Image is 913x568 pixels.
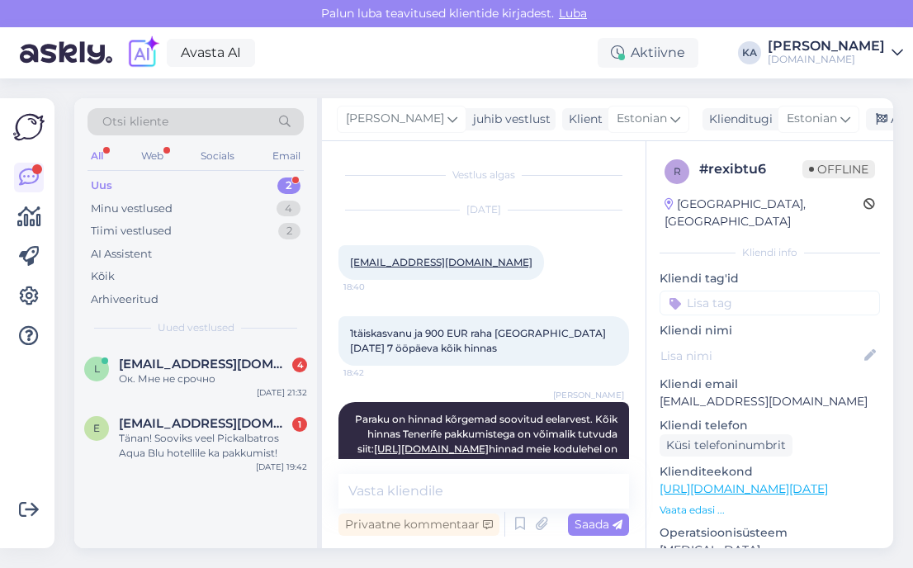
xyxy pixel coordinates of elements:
[88,145,106,167] div: All
[355,413,620,514] span: Paraku on hinnad kõrgemad soovitud eelarvest. Kõik hinnas Tenerife pakkumistega on võimalik tutvu...
[119,416,291,431] span: erikaviil@hotmail.com
[374,443,489,455] a: [URL][DOMAIN_NAME]
[338,168,629,182] div: Vestlus algas
[702,111,773,128] div: Klienditugi
[768,53,885,66] div: [DOMAIN_NAME]
[674,165,681,177] span: r
[699,159,802,179] div: # rexibtu6
[660,347,861,365] input: Lisa nimi
[768,40,903,66] a: [PERSON_NAME][DOMAIN_NAME]
[93,422,100,434] span: e
[256,461,307,473] div: [DATE] 19:42
[660,481,828,496] a: [URL][DOMAIN_NAME][DATE]
[787,110,837,128] span: Estonian
[346,110,444,128] span: [PERSON_NAME]
[91,291,158,308] div: Arhiveeritud
[138,145,167,167] div: Web
[660,270,880,287] p: Kliendi tag'id
[338,202,629,217] div: [DATE]
[277,201,300,217] div: 4
[102,113,168,130] span: Otsi kliente
[91,201,173,217] div: Minu vestlused
[350,327,608,354] span: 1täiskasvanu ja 900 EUR raha [GEOGRAPHIC_DATA] [DATE] 7 ööpäeva kõik hinnas
[91,246,152,263] div: AI Assistent
[562,111,603,128] div: Klient
[125,35,160,70] img: explore-ai
[738,41,761,64] div: KA
[292,417,307,432] div: 1
[466,111,551,128] div: juhib vestlust
[554,6,592,21] span: Luba
[598,38,698,68] div: Aktiivne
[660,322,880,339] p: Kliendi nimi
[660,434,792,457] div: Küsi telefoninumbrit
[660,524,880,542] p: Operatsioonisüsteem
[91,177,112,194] div: Uus
[553,389,624,401] span: [PERSON_NAME]
[343,367,405,379] span: 18:42
[768,40,885,53] div: [PERSON_NAME]
[197,145,238,167] div: Socials
[119,431,307,461] div: Tänan! Sooviks veel Pickalbatros Aqua Blu hotellile ka pakkumist!
[660,503,880,518] p: Vaata edasi ...
[660,291,880,315] input: Lisa tag
[617,110,667,128] span: Estonian
[269,145,304,167] div: Email
[802,160,875,178] span: Offline
[660,393,880,410] p: [EMAIL_ADDRESS][DOMAIN_NAME]
[119,372,307,386] div: Ок. Мне не срочно
[13,111,45,143] img: Askly Logo
[278,223,300,239] div: 2
[91,268,115,285] div: Kõik
[257,386,307,399] div: [DATE] 21:32
[350,256,532,268] a: [EMAIL_ADDRESS][DOMAIN_NAME]
[292,357,307,372] div: 4
[575,517,622,532] span: Saada
[660,542,880,559] p: [MEDICAL_DATA]
[91,223,172,239] div: Tiimi vestlused
[119,357,291,372] span: Litvinovaolga@inbox.ru
[158,320,234,335] span: Uued vestlused
[343,281,405,293] span: 18:40
[660,376,880,393] p: Kliendi email
[167,39,255,67] a: Avasta AI
[665,196,863,230] div: [GEOGRAPHIC_DATA], [GEOGRAPHIC_DATA]
[338,514,499,536] div: Privaatne kommentaar
[660,463,880,480] p: Klienditeekond
[660,417,880,434] p: Kliendi telefon
[277,177,300,194] div: 2
[94,362,100,375] span: L
[660,245,880,260] div: Kliendi info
